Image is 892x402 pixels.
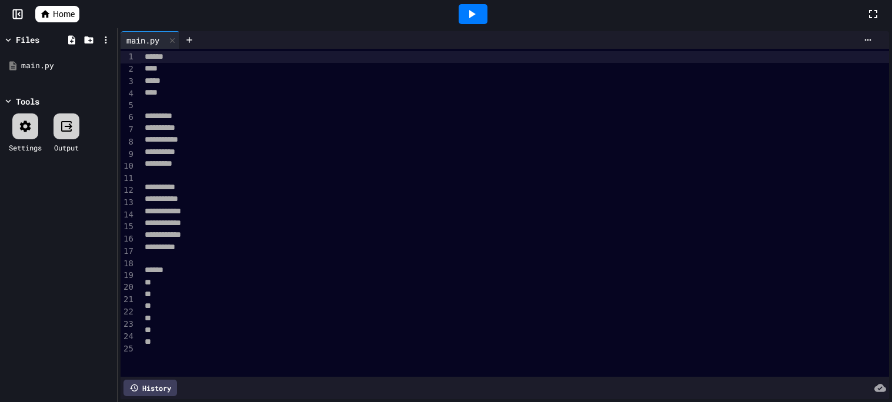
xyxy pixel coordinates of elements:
div: 19 [121,270,135,282]
div: 2 [121,63,135,76]
div: 13 [121,197,135,209]
div: Settings [9,142,42,153]
div: 25 [121,343,135,356]
div: main.py [21,60,113,72]
div: 6 [121,112,135,124]
div: 5 [121,100,135,112]
div: 8 [121,136,135,149]
div: 20 [121,282,135,294]
div: 17 [121,246,135,258]
div: 7 [121,124,135,136]
div: Tools [16,95,39,108]
div: History [123,380,177,396]
div: 10 [121,160,135,173]
div: 22 [121,306,135,319]
div: 18 [121,258,135,270]
div: main.py [121,34,165,46]
div: 3 [121,76,135,88]
a: Home [35,6,79,22]
div: Output [54,142,79,153]
div: 4 [121,88,135,101]
div: 16 [121,233,135,246]
div: Files [16,33,39,46]
div: 23 [121,319,135,331]
div: 14 [121,209,135,222]
div: 12 [121,185,135,197]
span: Home [53,8,75,20]
div: 24 [121,331,135,343]
div: 21 [121,294,135,306]
div: 15 [121,221,135,233]
div: 9 [121,149,135,161]
div: 1 [121,51,135,63]
div: main.py [121,31,180,49]
div: 11 [121,173,135,185]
